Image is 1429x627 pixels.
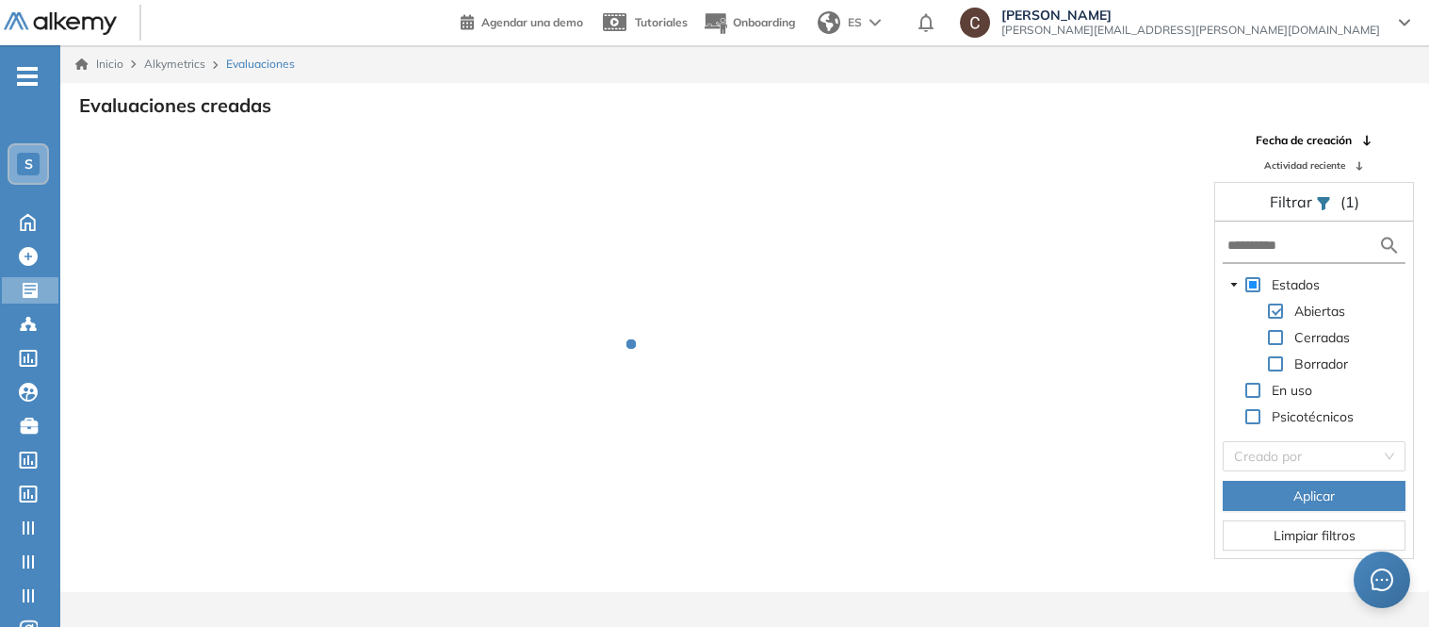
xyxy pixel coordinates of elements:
[17,74,38,78] i: -
[226,56,295,73] span: Evaluaciones
[4,12,117,36] img: Logo
[818,11,840,34] img: world
[1294,303,1345,320] span: Abiertas
[1294,355,1348,372] span: Borrador
[869,19,881,26] img: arrow
[1001,23,1380,38] span: [PERSON_NAME][EMAIL_ADDRESS][PERSON_NAME][DOMAIN_NAME]
[1274,525,1356,546] span: Limpiar filtros
[1340,190,1359,213] span: (1)
[1294,329,1350,346] span: Cerradas
[75,56,123,73] a: Inicio
[1272,408,1354,425] span: Psicotécnicos
[1223,520,1405,551] button: Limpiar filtros
[461,9,583,32] a: Agendar una demo
[79,94,271,117] h3: Evaluaciones creadas
[635,15,688,29] span: Tutoriales
[1223,481,1405,511] button: Aplicar
[703,3,795,43] button: Onboarding
[1268,273,1323,296] span: Estados
[1272,382,1312,399] span: En uso
[733,15,795,29] span: Onboarding
[1291,353,1352,375] span: Borrador
[481,15,583,29] span: Agendar una demo
[1272,276,1320,293] span: Estados
[1291,326,1354,349] span: Cerradas
[144,57,205,71] span: Alkymetrics
[1291,300,1349,322] span: Abiertas
[1229,280,1239,289] span: caret-down
[1256,132,1352,149] span: Fecha de creación
[1270,192,1316,211] span: Filtrar
[848,14,862,31] span: ES
[1268,379,1316,402] span: En uso
[1268,405,1357,428] span: Psicotécnicos
[1264,158,1345,173] span: Actividad reciente
[1378,234,1401,257] img: search icon
[24,157,33,172] span: S
[1293,486,1335,506] span: Aplicar
[1001,8,1380,23] span: [PERSON_NAME]
[1371,569,1393,591] span: message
